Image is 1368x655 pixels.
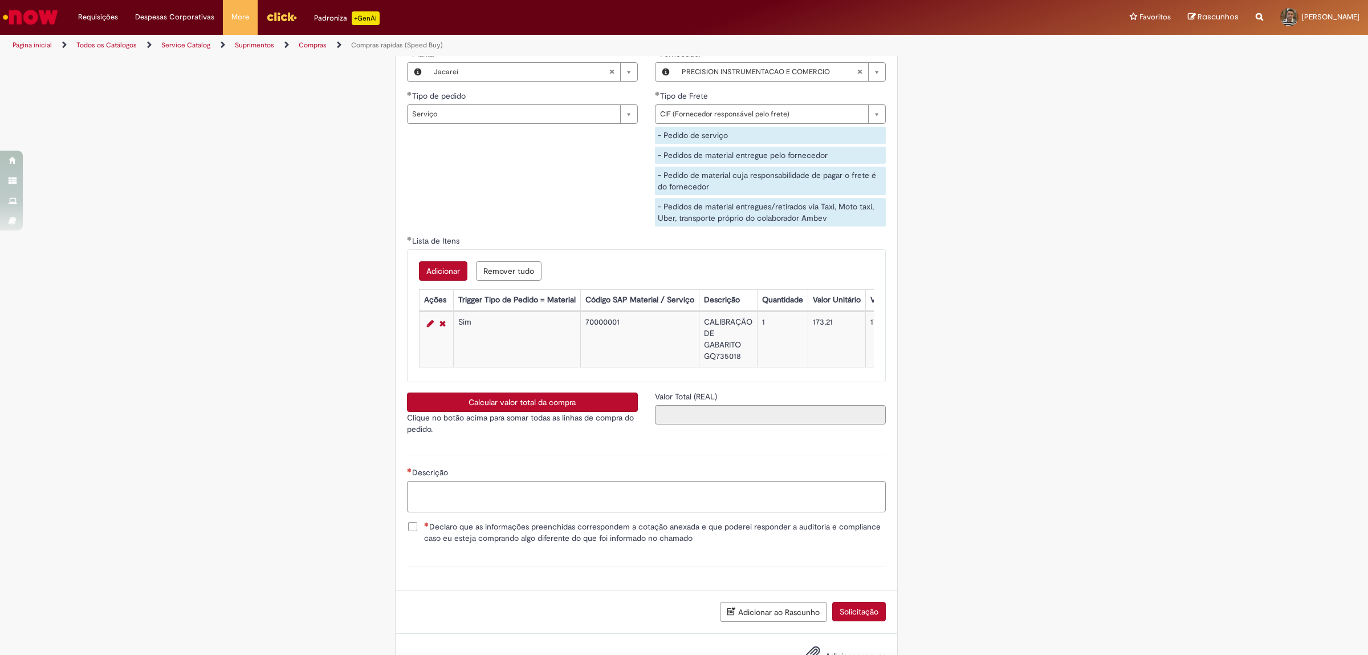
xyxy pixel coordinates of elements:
[660,105,862,123] span: CIF (Fornecedor responsável pelo frete)
[453,290,580,311] th: Trigger Tipo de Pedido = Material
[428,63,637,81] a: JacareíLimpar campo Planta
[266,8,297,25] img: click_logo_yellow_360x200.png
[352,11,380,25] p: +GenAi
[757,312,808,367] td: 1
[419,261,467,281] button: Add a row for Lista de Itens
[699,312,757,367] td: CALIBRAÇÃO DE GABARITO GQ735018
[235,41,274,50] a: Suprimentos
[231,11,249,23] span: More
[832,602,886,621] button: Solicitação
[434,63,609,81] span: Jacareí
[1,6,60,29] img: ServiceNow
[808,290,865,311] th: Valor Unitário
[407,393,638,412] button: Calcular valor total da compra
[351,41,443,50] a: Compras rápidas (Speed Buy)
[314,11,380,25] div: Padroniza
[76,41,137,50] a: Todos os Catálogos
[476,261,541,281] button: Remove all rows for Lista de Itens
[424,522,429,527] span: Necessários
[412,105,614,123] span: Serviço
[412,467,450,478] span: Descrição
[580,290,699,311] th: Código SAP Material / Serviço
[851,63,868,81] abbr: Limpar campo Fornecedor
[808,312,865,367] td: 173,21
[655,198,886,227] div: - Pedidos de material entregues/retirados via Taxi, Moto taxi, Uber, transporte próprio do colabo...
[655,147,886,164] div: - Pedidos de material entregue pelo fornecedor
[655,391,719,402] label: Somente leitura - Valor Total (REAL)
[676,63,885,81] a: Limpar campo Fornecedor
[865,312,938,367] td: 173,21
[655,91,660,96] span: Obrigatório Preenchido
[407,91,412,96] span: Obrigatório Preenchido
[580,312,699,367] td: 70000001
[655,405,886,424] input: Valor Total (REAL)
[603,63,620,81] abbr: Limpar campo Planta
[660,91,710,101] span: Tipo de Frete
[655,167,886,195] div: - Pedido de material cuja responsabilidade de pagar o frete é do fornecedor
[407,468,412,472] span: Necessários
[412,236,462,246] span: Lista de Itens
[424,521,886,544] span: Declaro que as informações preenchidas correspondem a cotação anexada e que poderei responder a a...
[13,41,52,50] a: Página inicial
[682,63,857,81] span: PRECISION INSTRUMENTACAO E COMERCIO
[161,41,210,50] a: Service Catalog
[865,290,938,311] th: Valor Total Moeda
[407,412,638,435] p: Clique no botão acima para somar todas as linhas de compra do pedido.
[419,290,453,311] th: Ações
[424,317,437,330] a: Editar Linha 1
[453,312,580,367] td: Sim
[9,35,903,56] ul: Trilhas de página
[699,290,757,311] th: Descrição
[655,127,886,144] div: - Pedido de serviço
[655,391,719,402] span: Somente leitura - Valor Total (REAL)
[757,290,808,311] th: Quantidade
[1188,12,1239,23] a: Rascunhos
[408,63,428,81] button: Planta, Visualizar este registro Jacareí
[1302,12,1359,22] span: [PERSON_NAME]
[1139,11,1171,23] span: Favoritos
[135,11,214,23] span: Despesas Corporativas
[1198,11,1239,22] span: Rascunhos
[407,481,886,512] textarea: Descrição
[407,236,412,241] span: Obrigatório Preenchido
[655,63,676,81] button: Fornecedor , Visualizar este registro PRECISION INSTRUMENTACAO E COMERCIO
[720,602,827,622] button: Adicionar ao Rascunho
[412,91,468,101] span: Tipo de pedido
[437,317,449,330] a: Remover linha 1
[78,11,118,23] span: Requisições
[299,41,327,50] a: Compras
